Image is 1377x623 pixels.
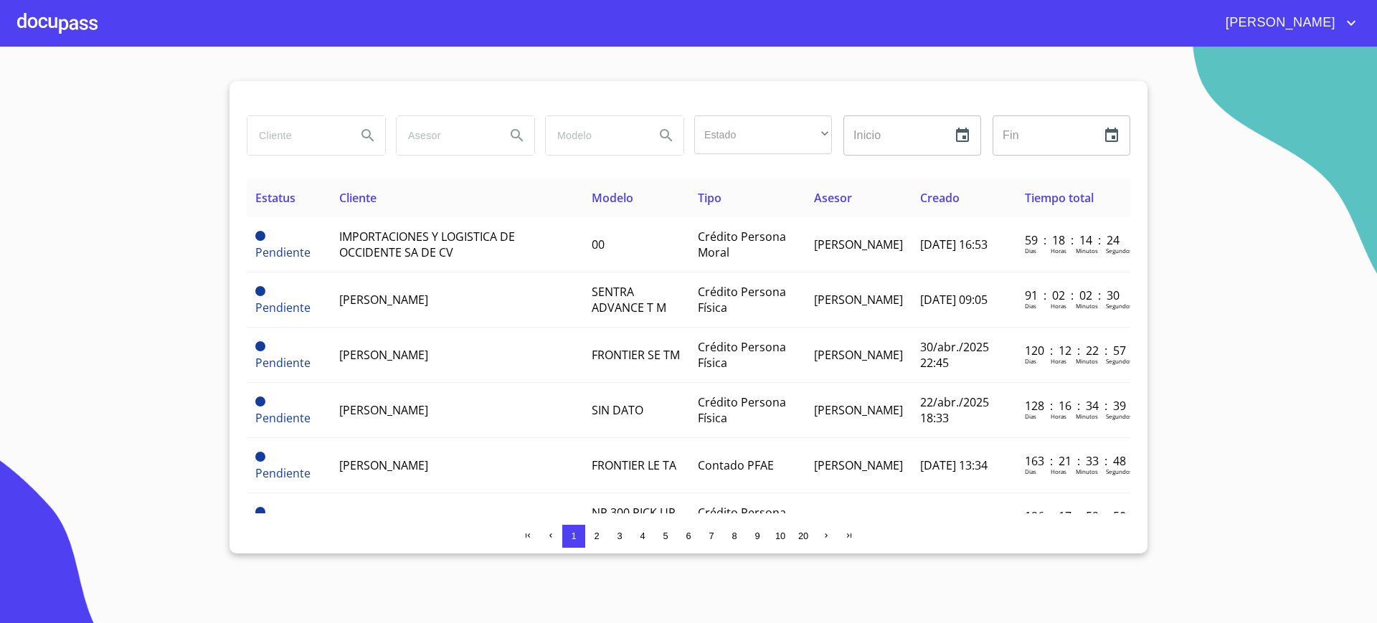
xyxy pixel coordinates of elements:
[255,507,265,517] span: Pendiente
[1025,287,1122,303] p: 91 : 02 : 02 : 30
[686,531,691,541] span: 6
[255,244,311,260] span: Pendiente
[920,513,988,528] span: [DATE] 17:08
[1025,508,1122,524] p: 196 : 17 : 59 : 50
[663,531,668,541] span: 5
[814,190,852,206] span: Asesor
[698,284,786,315] span: Crédito Persona Física
[255,341,265,351] span: Pendiente
[255,452,265,462] span: Pendiente
[592,457,676,473] span: FRONTIER LE TA
[640,531,645,541] span: 4
[698,505,786,536] span: Crédito Persona Física
[1025,412,1036,420] p: Dias
[1025,232,1122,248] p: 59 : 18 : 14 : 24
[814,402,903,418] span: [PERSON_NAME]
[255,465,311,481] span: Pendiente
[1051,302,1066,310] p: Horas
[769,525,792,548] button: 10
[500,118,534,153] button: Search
[592,284,666,315] span: SENTRA ADVANCE T M
[920,339,989,371] span: 30/abr./2025 22:45
[1025,467,1036,475] p: Dias
[698,394,786,426] span: Crédito Persona Física
[1076,302,1098,310] p: Minutos
[1025,343,1122,358] p: 120 : 12 : 22 : 57
[1106,412,1132,420] p: Segundos
[920,394,989,426] span: 22/abr./2025 18:33
[798,531,808,541] span: 20
[698,190,721,206] span: Tipo
[1106,357,1132,365] p: Segundos
[1076,357,1098,365] p: Minutos
[920,457,988,473] span: [DATE] 13:34
[339,457,428,473] span: [PERSON_NAME]
[814,292,903,308] span: [PERSON_NAME]
[255,190,295,206] span: Estatus
[617,531,622,541] span: 3
[571,531,576,541] span: 1
[247,116,345,155] input: search
[1076,247,1098,255] p: Minutos
[677,525,700,548] button: 6
[546,116,643,155] input: search
[754,531,760,541] span: 9
[592,190,633,206] span: Modelo
[255,410,311,426] span: Pendiente
[814,457,903,473] span: [PERSON_NAME]
[792,525,815,548] button: 20
[255,355,311,371] span: Pendiente
[920,237,988,252] span: [DATE] 16:53
[1025,190,1094,206] span: Tiempo total
[1025,247,1036,255] p: Dias
[698,339,786,371] span: Crédito Persona Física
[920,190,960,206] span: Creado
[339,513,428,528] span: [PERSON_NAME]
[654,525,677,548] button: 5
[255,300,311,315] span: Pendiente
[1106,302,1132,310] p: Segundos
[339,292,428,308] span: [PERSON_NAME]
[592,402,643,418] span: SIN DATO
[709,531,714,541] span: 7
[594,531,599,541] span: 2
[1025,357,1036,365] p: Dias
[1051,247,1066,255] p: Horas
[814,347,903,363] span: [PERSON_NAME]
[814,513,903,528] span: [PERSON_NAME]
[732,531,737,541] span: 8
[723,525,746,548] button: 8
[562,525,585,548] button: 1
[1025,398,1122,414] p: 128 : 16 : 34 : 39
[1076,412,1098,420] p: Minutos
[1025,302,1036,310] p: Dias
[255,286,265,296] span: Pendiente
[339,402,428,418] span: [PERSON_NAME]
[1106,247,1132,255] p: Segundos
[339,190,377,206] span: Cliente
[631,525,654,548] button: 4
[397,116,494,155] input: search
[339,347,428,363] span: [PERSON_NAME]
[608,525,631,548] button: 3
[592,505,676,536] span: NP 300 PICK UP TM AC
[1051,357,1066,365] p: Horas
[649,118,683,153] button: Search
[592,237,605,252] span: 00
[1076,467,1098,475] p: Minutos
[920,292,988,308] span: [DATE] 09:05
[1215,11,1343,34] span: [PERSON_NAME]
[1025,453,1122,469] p: 163 : 21 : 33 : 48
[698,457,774,473] span: Contado PFAE
[255,231,265,241] span: Pendiente
[1106,467,1132,475] p: Segundos
[775,531,785,541] span: 10
[700,525,723,548] button: 7
[339,229,515,260] span: IMPORTACIONES Y LOGISTICA DE OCCIDENTE SA DE CV
[585,525,608,548] button: 2
[592,347,680,363] span: FRONTIER SE TM
[1051,467,1066,475] p: Horas
[694,115,832,154] div: ​
[351,118,385,153] button: Search
[746,525,769,548] button: 9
